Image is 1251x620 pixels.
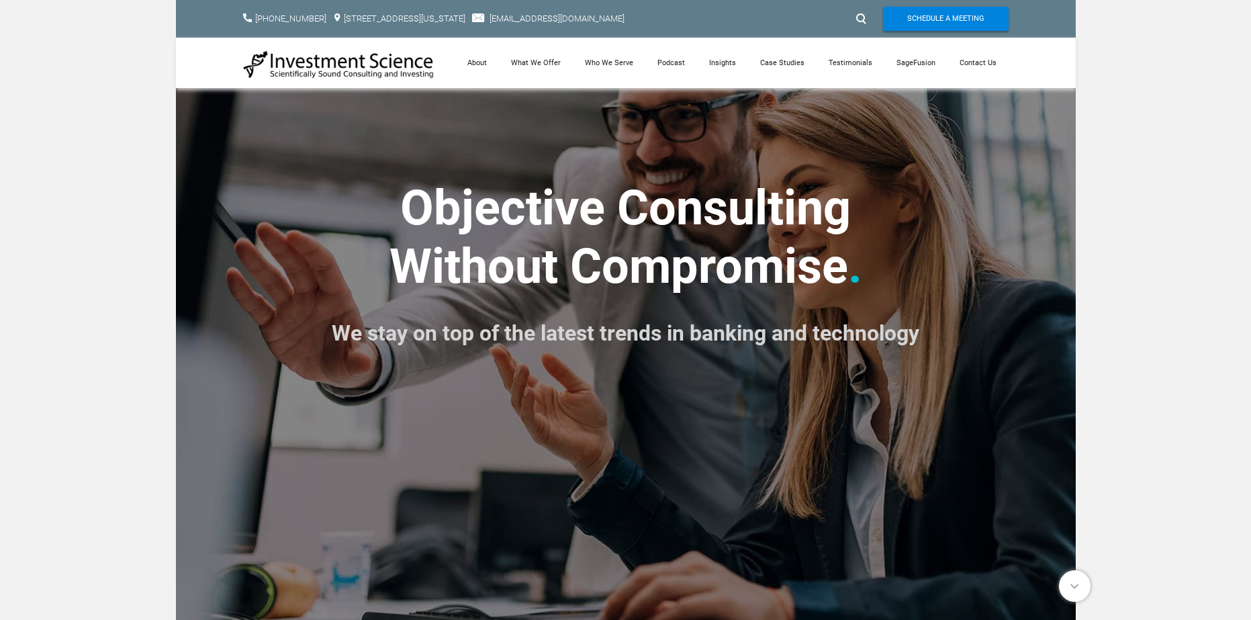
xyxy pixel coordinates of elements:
[332,320,919,346] font: We stay on top of the latest trends in banking and technology
[907,7,984,31] span: Schedule A Meeting
[573,38,645,88] a: Who We Serve
[884,38,947,88] a: SageFusion
[883,7,1009,31] a: Schedule A Meeting
[344,13,465,24] a: [STREET_ADDRESS][US_STATE]​
[255,13,326,24] a: [PHONE_NUMBER]
[848,238,862,295] font: .
[455,38,499,88] a: About
[817,38,884,88] a: Testimonials
[499,38,573,88] a: What We Offer
[645,38,697,88] a: Podcast
[748,38,817,88] a: Case Studies
[490,13,624,24] a: [EMAIL_ADDRESS][DOMAIN_NAME]
[947,38,1009,88] a: Contact Us
[389,179,851,294] strong: ​Objective Consulting ​Without Compromise
[243,50,434,79] img: Investment Science | NYC Consulting Services
[697,38,748,88] a: Insights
